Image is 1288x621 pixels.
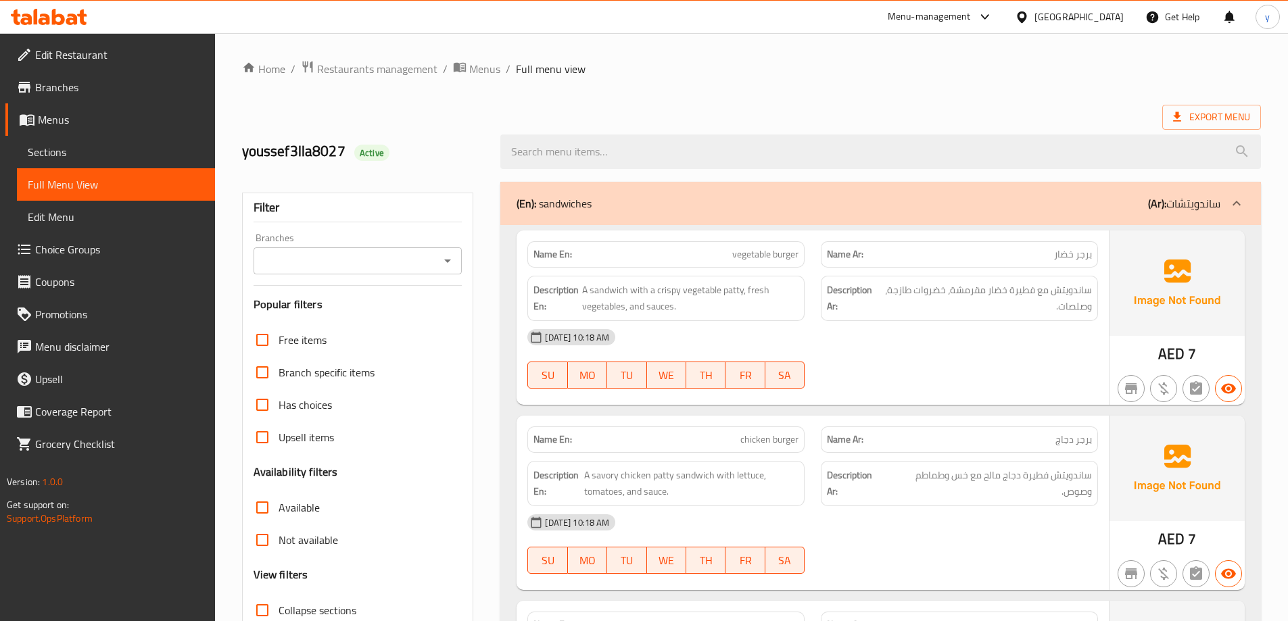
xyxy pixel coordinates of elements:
[1183,375,1210,402] button: Not has choices
[827,247,863,262] strong: Name Ar:
[533,366,562,385] span: SU
[731,366,759,385] span: FR
[317,61,437,77] span: Restaurants management
[1173,109,1250,126] span: Export Menu
[1162,105,1261,130] span: Export Menu
[533,282,579,315] strong: Description En:
[568,547,607,574] button: MO
[28,176,204,193] span: Full Menu View
[7,496,69,514] span: Get support on:
[516,61,586,77] span: Full menu view
[28,209,204,225] span: Edit Menu
[1150,375,1177,402] button: Purchased item
[533,432,572,447] strong: Name En:
[500,134,1261,169] input: search
[517,193,536,214] b: (En):
[1054,247,1092,262] span: برجر خضار
[740,432,798,447] span: chicken burger
[35,274,204,290] span: Coupons
[527,547,567,574] button: SU
[254,297,462,312] h3: Popular filters
[354,147,389,159] span: Active
[1118,375,1145,402] button: Not branch specific item
[888,9,971,25] div: Menu-management
[1148,193,1166,214] b: (Ar):
[17,168,215,201] a: Full Menu View
[827,432,863,447] strong: Name Ar:
[686,547,725,574] button: TH
[692,551,720,570] span: TH
[35,79,204,95] span: Branches
[540,516,615,529] span: [DATE] 10:18 AM
[279,499,320,516] span: Available
[5,233,215,266] a: Choice Groups
[17,201,215,233] a: Edit Menu
[533,247,572,262] strong: Name En:
[35,339,204,355] span: Menu disclaimer
[279,429,334,445] span: Upsell items
[5,298,215,330] a: Promotions
[533,467,581,500] strong: Description En:
[527,362,567,389] button: SU
[533,551,562,570] span: SU
[827,282,877,315] strong: Description Ar:
[354,145,389,161] div: Active
[540,331,615,344] span: [DATE] 10:18 AM
[771,551,799,570] span: SA
[725,362,765,389] button: FR
[573,551,602,570] span: MO
[732,247,798,262] span: vegetable burger
[517,195,592,212] p: sandwiches
[5,71,215,103] a: Branches
[279,602,356,618] span: Collapse sections
[500,182,1261,225] div: (En): sandwiches(Ar):ساندويتشات
[279,364,375,380] span: Branch specific items
[5,39,215,71] a: Edit Restaurant
[254,464,338,480] h3: Availability filters
[1148,195,1220,212] p: ساندويتشات
[1188,526,1196,552] span: 7
[1055,432,1092,447] span: برجر دجاج
[1215,375,1242,402] button: Available
[7,473,40,491] span: Version:
[469,61,500,77] span: Menus
[5,428,215,460] a: Grocery Checklist
[573,366,602,385] span: MO
[1183,560,1210,587] button: Not has choices
[291,61,295,77] li: /
[686,362,725,389] button: TH
[5,395,215,428] a: Coverage Report
[827,467,884,500] strong: Description Ar:
[279,397,332,413] span: Has choices
[5,266,215,298] a: Coupons
[765,547,805,574] button: SA
[1034,9,1124,24] div: [GEOGRAPHIC_DATA]
[7,510,93,527] a: Support.OpsPlatform
[301,60,437,78] a: Restaurants management
[652,366,681,385] span: WE
[35,371,204,387] span: Upsell
[35,241,204,257] span: Choice Groups
[880,282,1092,315] span: ساندويتش مع فطيرة خضار مقرمشة، خضروات طازجة، وصلصات.
[5,363,215,395] a: Upsell
[647,362,686,389] button: WE
[35,306,204,322] span: Promotions
[1118,560,1145,587] button: Not branch specific item
[5,330,215,363] a: Menu disclaimer
[1110,416,1245,521] img: Ae5nvW7+0k+MAAAAAElFTkSuQmCC
[1110,230,1245,336] img: Ae5nvW7+0k+MAAAAAElFTkSuQmCC
[731,551,759,570] span: FR
[613,366,641,385] span: TU
[242,141,485,162] h2: youssef3lla8027
[279,532,338,548] span: Not available
[438,251,457,270] button: Open
[582,282,798,315] span: A sandwich with a crispy vegetable patty, fresh vegetables, and sauces.
[1150,560,1177,587] button: Purchased item
[607,362,646,389] button: TU
[35,436,204,452] span: Grocery Checklist
[279,332,327,348] span: Free items
[254,567,308,582] h3: View filters
[38,111,204,128] span: Menus
[692,366,720,385] span: TH
[584,467,798,500] span: A savory chicken patty sandwich with lettuce, tomatoes, and sauce.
